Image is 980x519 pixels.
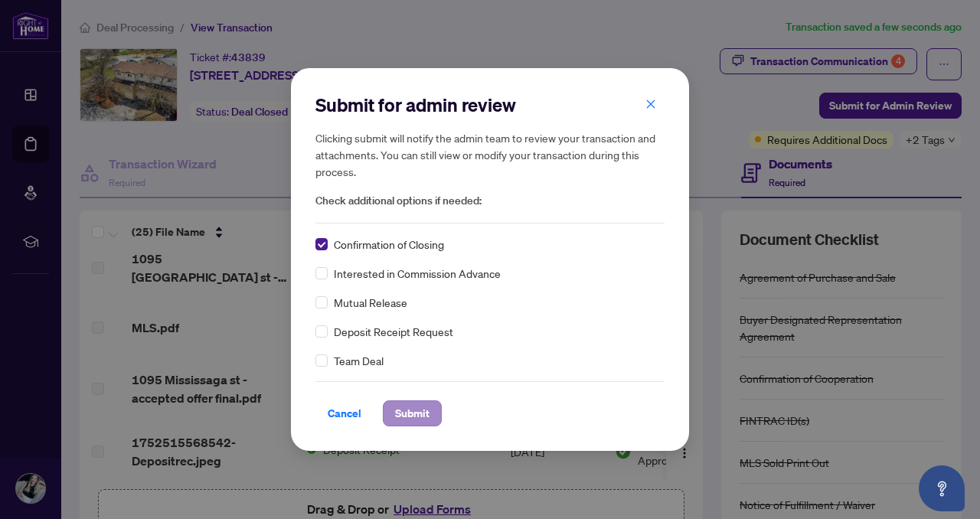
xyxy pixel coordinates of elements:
[334,294,407,311] span: Mutual Release
[315,400,374,426] button: Cancel
[334,323,453,340] span: Deposit Receipt Request
[919,465,965,511] button: Open asap
[645,99,656,109] span: close
[383,400,442,426] button: Submit
[328,401,361,426] span: Cancel
[315,129,665,180] h5: Clicking submit will notify the admin team to review your transaction and attachments. You can st...
[334,265,501,282] span: Interested in Commission Advance
[395,401,430,426] span: Submit
[334,236,444,253] span: Confirmation of Closing
[334,352,384,369] span: Team Deal
[315,192,665,210] span: Check additional options if needed:
[315,93,665,117] h2: Submit for admin review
